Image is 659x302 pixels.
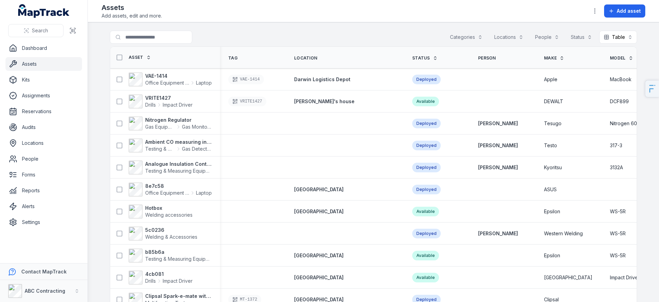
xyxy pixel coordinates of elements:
[412,55,430,61] span: Status
[5,168,82,182] a: Forms
[544,230,583,237] span: Western Welding
[129,183,212,196] a: 8e7c58Office Equipment & ITLaptop
[21,269,67,274] strong: Contact MapTrack
[610,98,629,105] span: DCF899
[5,105,82,118] a: Reservations
[129,139,212,152] a: Ambient CO measuring instrumentTesting & Measuring EquipmentGas Detectors
[145,293,212,300] strong: Clipsal Spark-e-mate with Bags & Accessories
[102,3,162,12] h2: Assets
[228,75,264,84] div: VAE-1414
[228,55,238,61] span: Tag
[294,186,344,193] a: [GEOGRAPHIC_DATA]
[294,98,355,104] span: [PERSON_NAME]'s house
[412,251,439,260] div: Available
[294,76,350,83] a: Darwin Logistics Depot
[544,76,557,83] span: Apple
[294,98,355,105] a: [PERSON_NAME]'s house
[478,120,518,127] a: [PERSON_NAME]
[412,141,441,150] div: Deployed
[478,55,496,61] span: Person
[610,55,626,61] span: Model
[163,278,193,284] span: Impact Driver
[610,142,622,149] span: 317-3
[163,101,193,108] span: Impact Driver
[294,274,344,280] span: [GEOGRAPHIC_DATA]
[18,4,70,18] a: MapTrack
[102,12,162,19] span: Add assets, edit and more.
[145,271,193,278] strong: 4cb081
[145,117,212,123] strong: Nitrogen Regulator
[478,230,518,237] strong: [PERSON_NAME]
[610,164,623,171] span: 3132A
[412,185,441,194] div: Deployed
[294,76,350,82] span: Darwin Logistics Depot
[25,288,65,294] strong: ABC Contracting
[145,139,212,145] strong: Ambient CO measuring instrument
[145,212,193,218] span: Welding accessories
[129,55,143,60] span: Asset
[610,55,633,61] a: Model
[412,75,441,84] div: Deployed
[544,142,557,149] span: Testo
[294,252,344,258] span: [GEOGRAPHIC_DATA]
[228,97,266,106] div: VRITE1427
[412,55,438,61] a: Status
[294,186,344,192] span: [GEOGRAPHIC_DATA]
[129,161,212,174] a: Analogue Insulation Continuity TesterTesting & Measuring Equipment
[5,215,82,229] a: Settings
[599,31,637,44] button: Table
[412,97,439,106] div: Available
[5,136,82,150] a: Locations
[610,230,626,237] span: WS-5R
[294,55,317,61] span: Location
[5,41,82,55] a: Dashboard
[196,190,212,196] span: Laptop
[145,227,197,234] strong: 5c0236
[145,168,217,174] span: Testing & Measuring Equipment
[145,205,193,212] strong: Hotbox
[129,73,212,86] a: VAE-1414Office Equipment & ITLaptop
[478,164,518,171] a: [PERSON_NAME]
[145,95,193,101] strong: VRITE1427
[610,76,632,83] span: MacBook
[544,55,564,61] a: Make
[5,57,82,71] a: Assets
[544,186,557,193] span: ASUS
[294,208,344,215] a: [GEOGRAPHIC_DATA]
[544,208,560,215] span: Epsilon
[294,252,344,259] a: [GEOGRAPHIC_DATA]
[182,123,212,130] span: Gas Monitors - Methane
[145,190,189,196] span: Office Equipment & IT
[5,89,82,103] a: Assignments
[294,274,344,281] a: [GEOGRAPHIC_DATA]
[544,98,563,105] span: DEWALT
[5,73,82,87] a: Kits
[145,249,212,256] strong: b85b6a
[145,161,212,168] strong: Analogue Insulation Continuity Tester
[129,55,151,60] a: Asset
[145,278,156,284] span: Drills
[412,119,441,128] div: Deployed
[129,271,193,284] a: 4cb081DrillsImpact Driver
[412,207,439,216] div: Available
[478,142,518,149] a: [PERSON_NAME]
[129,117,212,130] a: Nitrogen RegulatorGas EquipmentGas Monitors - Methane
[145,234,197,240] span: Welding & Accessories
[145,79,189,86] span: Office Equipment & IT
[129,205,193,218] a: HotboxWelding accessories
[145,145,175,152] span: Testing & Measuring Equipment
[610,274,640,281] span: Impact Driver
[5,199,82,213] a: Alerts
[196,79,212,86] span: Laptop
[490,31,528,44] button: Locations
[145,183,212,190] strong: 8e7c58
[544,164,562,171] span: Kyoritsu
[5,120,82,134] a: Audits
[32,27,48,34] span: Search
[531,31,564,44] button: People
[604,4,645,18] button: Add asset
[412,229,441,238] div: Deployed
[544,252,560,259] span: Epsilon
